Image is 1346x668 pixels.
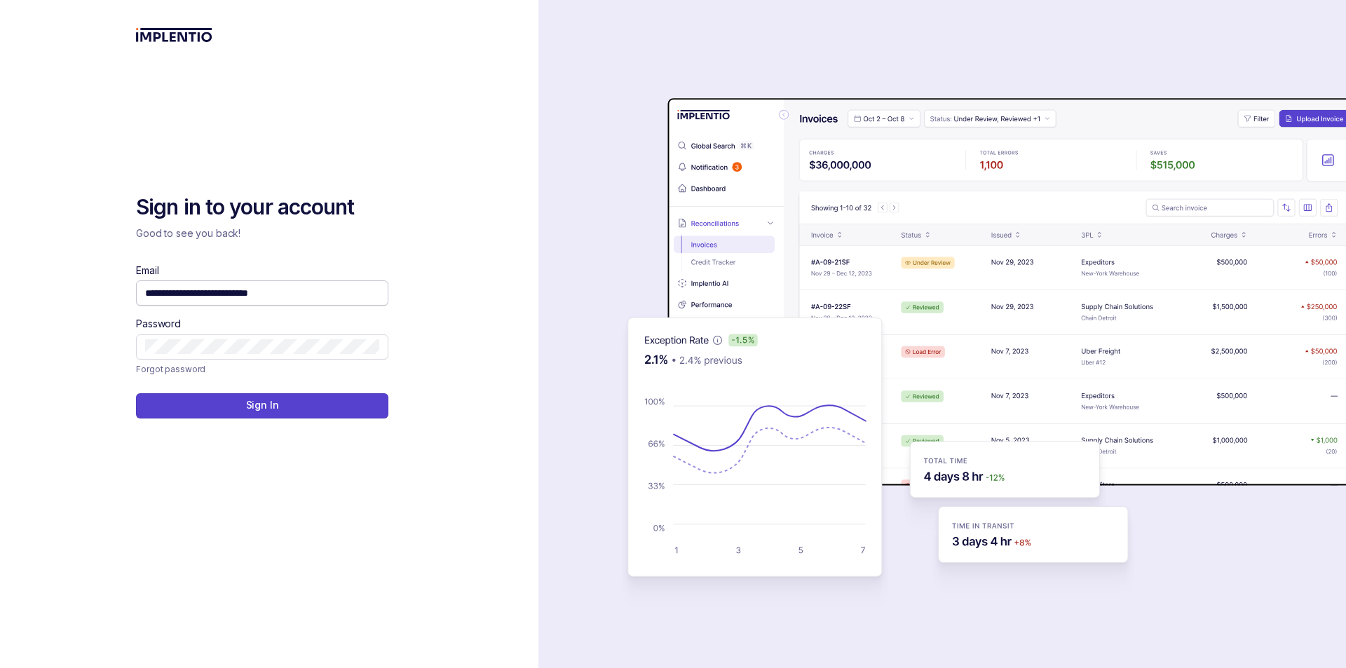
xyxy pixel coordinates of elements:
[136,193,388,221] h2: Sign in to your account
[136,28,212,42] img: logo
[136,362,205,376] a: Link Forgot password
[136,362,205,376] p: Forgot password
[136,226,388,240] p: Good to see you back!
[136,264,158,278] label: Email
[246,398,279,412] p: Sign In
[136,317,181,331] label: Password
[136,393,388,418] button: Sign In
